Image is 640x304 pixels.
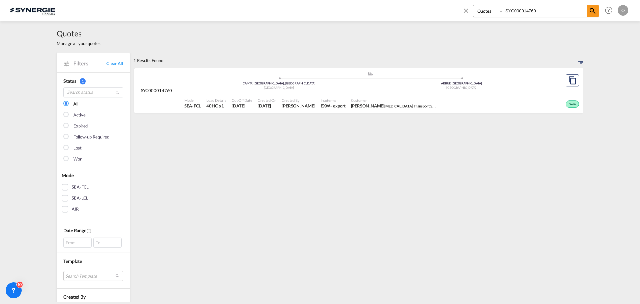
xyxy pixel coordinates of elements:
span: Incoterms [321,98,346,103]
div: Won [73,156,82,163]
span: ARBUE [GEOGRAPHIC_DATA] [441,81,482,85]
span: Mode [184,98,201,103]
span: Date Range [63,228,86,233]
div: O [618,5,628,16]
span: 1 [80,78,86,84]
div: Won [566,100,579,108]
span: 40HC x 1 [206,103,226,109]
span: [MEDICAL_DATA] Transport Service S.A [384,103,448,108]
md-icon: Created On [86,228,92,234]
div: EXW [321,103,331,109]
span: Load Details [206,98,226,103]
div: All [73,101,78,107]
span: Cut Off Date [232,98,252,103]
input: Search status [63,87,123,97]
span: CAMTR [GEOGRAPHIC_DATA], [GEOGRAPHIC_DATA] [243,81,315,85]
div: Follow-up Required [73,134,109,140]
span: Won [569,102,577,107]
span: From To [63,238,123,248]
div: Lost [73,145,82,151]
div: EXW export [321,103,346,109]
button: Copy Quote [566,74,579,86]
span: icon-close [462,5,473,21]
input: Enter Quotation Number [504,5,587,17]
span: SYC000014760 [141,87,172,93]
a: Clear All [106,60,123,66]
span: Manage all your quotes [57,40,101,46]
span: [GEOGRAPHIC_DATA] [264,86,294,89]
span: Francisco Muñoz Talwin Transport Service S.A [351,103,438,109]
span: Filters [73,60,106,67]
div: Help [603,5,618,17]
span: Created By [63,294,86,300]
span: | [253,81,254,85]
md-icon: icon-magnify [115,90,120,95]
span: Created On [258,98,276,103]
span: Mode [62,173,74,178]
div: SEA-LCL [72,195,88,202]
md-icon: assets/icons/custom/copyQuote.svg [568,76,576,84]
span: icon-magnify [587,5,599,17]
md-icon: icon-close [462,7,470,14]
div: SEA-FCL [72,184,89,191]
div: Active [73,112,85,118]
img: 1f56c880d42311ef80fc7dca854c8e59.png [10,3,55,18]
span: [GEOGRAPHIC_DATA] [446,86,476,89]
div: From [63,238,92,248]
md-checkbox: SEA-FCL [62,184,125,191]
span: Template [63,258,82,264]
div: Sort by: Created On [578,53,583,68]
div: 1 Results Found [133,53,163,68]
div: Status 1 [63,78,123,84]
md-checkbox: AIR [62,206,125,213]
md-icon: icon-magnify [589,7,597,15]
div: AIR [72,206,79,213]
md-checkbox: SEA-LCL [62,195,125,202]
span: Daniel Dico [282,103,315,109]
span: Status [63,78,76,84]
span: Help [603,5,614,16]
span: SEA-FCL [184,103,201,109]
span: Customer [351,98,438,103]
div: Expired [73,123,88,129]
md-icon: assets/icons/custom/ship-fill.svg [366,72,374,75]
span: 15 Sep 2025 [232,103,252,109]
span: Quotes [57,28,101,39]
div: - export [330,103,345,109]
div: SYC000014760 assets/icons/custom/ship-fill.svgassets/icons/custom/roll-o-plane.svgOriginMontreal,... [134,68,583,113]
span: | [451,81,452,85]
span: 15 Sep 2025 [258,103,276,109]
span: Created By [282,98,315,103]
div: To [93,238,122,248]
